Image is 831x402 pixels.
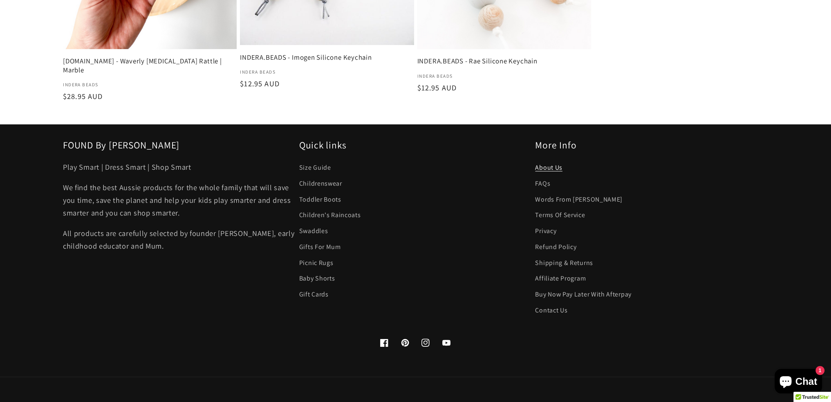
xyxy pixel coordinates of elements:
a: INDERA.BEADS - Rae Silicone Keychain [417,57,591,65]
p: All products are carefully selected by founder [PERSON_NAME], early childhood educator and Mum. [63,227,296,252]
a: Contact Us [535,302,567,318]
a: Terms Of Service [535,207,585,223]
a: FAQs [535,175,550,191]
a: Picnic Rugs [299,255,334,271]
a: Affiliate Program [535,271,586,287]
a: Words From [PERSON_NAME] [535,191,623,207]
a: About Us [535,162,562,175]
a: INDERA.BEADS - Imogen Silicone Keychain [240,53,414,62]
p: We find the best Aussie products for the whole family that will save you time, save the planet an... [63,181,296,220]
a: Gift Cards [299,287,329,303]
a: Baby Shorts [299,271,335,287]
a: Shipping & Returns [535,255,593,271]
h2: FOUND By [PERSON_NAME] [63,139,296,151]
a: Childrenswear [299,175,342,191]
a: Refund Policy [535,239,576,255]
a: Children's Raincoats [299,207,361,223]
a: Privacy [535,223,556,239]
a: [DOMAIN_NAME] - Waverly [MEDICAL_DATA] Rattle | Marble [63,57,237,74]
a: Swaddles [299,223,328,239]
p: Play Smart | Dress Smart | Shop Smart [63,161,296,173]
inbox-online-store-chat: Shopify online store chat [772,369,824,395]
a: Toddler Boots [299,191,341,207]
a: Size Guide [299,162,331,175]
a: Buy Now Pay Later With Afterpay [535,287,631,303]
h2: Quick links [299,139,532,151]
a: Gifts For Mum [299,239,341,255]
h2: More Info [535,139,768,151]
